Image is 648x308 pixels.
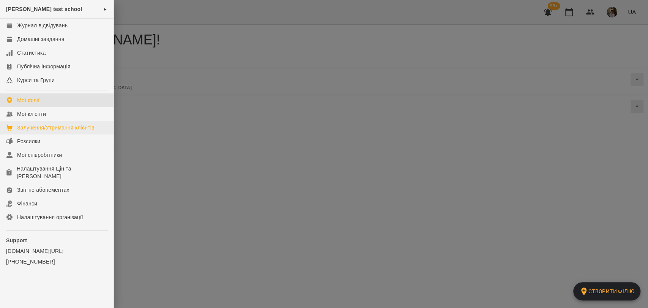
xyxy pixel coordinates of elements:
[103,6,107,12] span: ►
[17,22,68,29] div: Журнал відвідувань
[17,124,95,131] div: Залучення/Утримання клієнтів
[17,110,46,118] div: Мої клієнти
[17,165,107,180] div: Налаштування Цін та [PERSON_NAME]
[6,247,107,255] a: [DOMAIN_NAME][URL]
[17,213,83,221] div: Налаштування організації
[17,49,46,57] div: Статистика
[17,151,62,159] div: Мої співробітники
[17,96,39,104] div: Мої філії
[17,76,55,84] div: Курси та Групи
[17,35,64,43] div: Домашні завдання
[6,237,107,244] p: Support
[6,258,107,265] a: [PHONE_NUMBER]
[17,137,40,145] div: Розсилки
[6,6,82,12] span: [PERSON_NAME] test school
[17,63,70,70] div: Публічна інформація
[17,186,69,194] div: Звіт по абонементах
[17,200,37,207] div: Фінанси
